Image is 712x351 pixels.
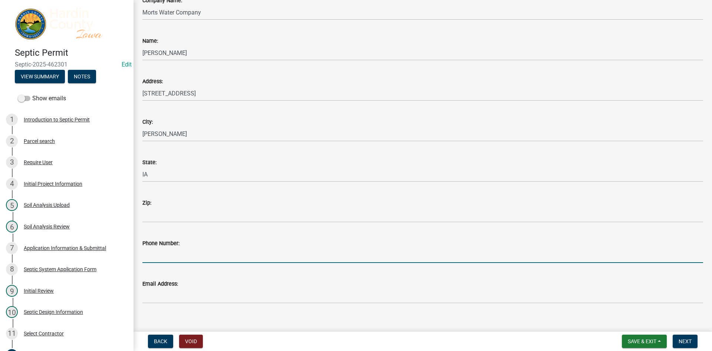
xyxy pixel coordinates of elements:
[15,48,128,58] h4: Septic Permit
[179,335,203,348] button: Void
[24,267,96,272] div: Septic System Application Form
[24,309,83,315] div: Septic Design Information
[142,241,179,246] label: Phone Number:
[673,335,698,348] button: Next
[679,338,692,344] span: Next
[24,224,70,229] div: Soil Analysis Review
[15,70,65,83] button: View Summary
[24,160,53,165] div: Require User
[142,201,151,206] label: Zip:
[6,135,18,147] div: 2
[24,202,70,208] div: Soil Analysis Upload
[142,282,178,287] label: Email Address:
[6,306,18,318] div: 10
[24,246,106,251] div: Application Information & Submittal
[6,156,18,168] div: 3
[18,94,66,103] label: Show emails
[15,8,122,40] img: Hardin County, Iowa
[6,263,18,275] div: 8
[6,114,18,126] div: 1
[142,79,163,84] label: Address:
[24,139,55,144] div: Parcel search
[15,74,65,80] wm-modal-confirm: Summary
[6,242,18,254] div: 7
[24,117,90,122] div: Introduction to Septic Permit
[68,70,96,83] button: Notes
[68,74,96,80] wm-modal-confirm: Notes
[628,338,656,344] span: Save & Exit
[6,328,18,339] div: 11
[122,61,132,68] a: Edit
[6,221,18,233] div: 6
[122,61,132,68] wm-modal-confirm: Edit Application Number
[6,199,18,211] div: 5
[148,335,173,348] button: Back
[142,160,156,165] label: State:
[142,39,158,44] label: Name:
[24,181,82,186] div: Initial Project Information
[622,335,667,348] button: Save & Exit
[6,285,18,297] div: 9
[142,120,153,125] label: City:
[24,331,64,336] div: Select Contractor
[6,178,18,190] div: 4
[154,338,167,344] span: Back
[15,61,119,68] span: Septic-2025-462301
[24,288,54,293] div: Initial Review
